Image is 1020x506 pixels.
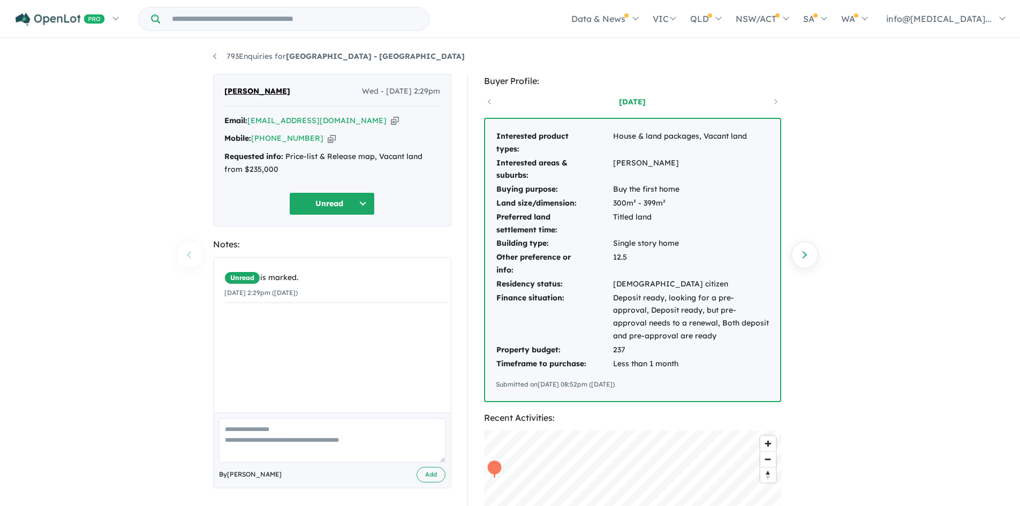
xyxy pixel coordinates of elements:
[760,467,776,482] button: Reset bearing to north
[613,251,769,277] td: 12.5
[213,237,451,252] div: Notes:
[224,85,290,98] span: [PERSON_NAME]
[286,51,465,61] strong: [GEOGRAPHIC_DATA] - [GEOGRAPHIC_DATA]
[213,50,807,63] nav: breadcrumb
[162,7,427,31] input: Try estate name, suburb, builder or developer
[496,291,613,343] td: Finance situation:
[362,85,440,98] span: Wed - [DATE] 2:29pm
[613,210,769,237] td: Titled land
[486,459,502,479] div: Map marker
[587,96,678,107] a: [DATE]
[613,237,769,251] td: Single story home
[613,357,769,371] td: Less than 1 month
[224,152,283,161] strong: Requested info:
[613,183,769,197] td: Buy the first home
[496,357,613,371] td: Timeframe to purchase:
[613,130,769,156] td: House & land packages, Vacant land
[496,237,613,251] td: Building type:
[760,452,776,467] span: Zoom out
[496,210,613,237] td: Preferred land settlement time:
[224,271,260,284] span: Unread
[213,51,465,61] a: 793Enquiries for[GEOGRAPHIC_DATA] - [GEOGRAPHIC_DATA]
[16,13,105,26] img: Openlot PRO Logo White
[496,251,613,277] td: Other preference or info:
[496,197,613,210] td: Land size/dimension:
[496,379,769,390] div: Submitted on [DATE] 08:52pm ([DATE])
[886,13,992,24] span: info@[MEDICAL_DATA]...
[496,343,613,357] td: Property budget:
[760,436,776,451] button: Zoom in
[760,451,776,467] button: Zoom out
[247,116,387,125] a: [EMAIL_ADDRESS][DOMAIN_NAME]
[496,156,613,183] td: Interested areas & suburbs:
[224,271,448,284] div: is marked.
[484,411,781,425] div: Recent Activities:
[496,130,613,156] td: Interested product types:
[328,133,336,144] button: Copy
[613,291,769,343] td: Deposit ready, looking for a pre-approval, Deposit ready, but pre-approval needs to a renewal, Bo...
[224,150,440,176] div: Price-list & Release map, Vacant land from $235,000
[224,289,298,297] small: [DATE] 2:29pm ([DATE])
[417,467,445,482] button: Add
[496,183,613,197] td: Buying purpose:
[219,469,282,480] span: By [PERSON_NAME]
[289,192,375,215] button: Unread
[613,197,769,210] td: 300m² - 399m²
[391,115,399,126] button: Copy
[613,343,769,357] td: 237
[496,277,613,291] td: Residency status:
[484,74,781,88] div: Buyer Profile:
[224,133,251,143] strong: Mobile:
[613,156,769,183] td: [PERSON_NAME]
[613,277,769,291] td: [DEMOGRAPHIC_DATA] citizen
[224,116,247,125] strong: Email:
[251,133,323,143] a: [PHONE_NUMBER]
